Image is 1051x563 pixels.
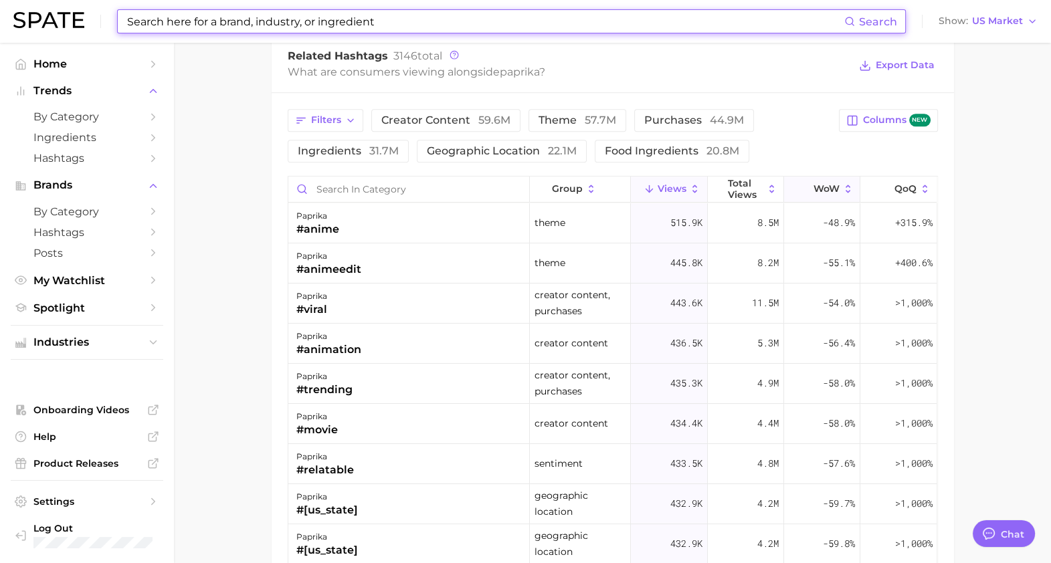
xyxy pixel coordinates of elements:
[11,175,163,195] button: Brands
[288,284,937,324] button: paprika#viralcreator content, purchases443.6k11.5m-54.0%>1,000%
[823,375,855,391] span: -58.0%
[11,106,163,127] a: by Category
[823,255,855,271] span: -55.1%
[894,497,932,510] span: >1,000%
[552,183,583,194] span: group
[33,302,140,314] span: Spotlight
[11,243,163,263] a: Posts
[296,502,358,518] div: #[US_STATE]
[288,109,363,132] button: Filters
[856,56,937,75] button: Export Data
[296,449,354,465] div: paprika
[296,302,327,318] div: #viral
[757,415,779,431] span: 4.4m
[11,201,163,222] a: by Category
[894,376,932,389] span: >1,000%
[535,367,626,399] span: creator content, purchases
[33,58,140,70] span: Home
[894,215,932,231] span: +315.9%
[11,148,163,168] a: Hashtags
[823,335,855,351] span: -56.4%
[894,183,917,194] span: QoQ
[33,226,140,239] span: Hashtags
[860,177,937,203] button: QoQ
[530,177,632,203] button: group
[500,66,539,78] span: paprika
[296,462,354,478] div: #relatable
[11,81,163,101] button: Trends
[288,484,937,524] button: paprika#[US_STATE]geographic location432.9k4.2m-59.7%>1,000%
[11,491,163,512] a: Settings
[757,215,779,231] span: 8.5m
[33,247,140,259] span: Posts
[823,455,855,471] span: -57.6%
[535,215,565,231] span: theme
[670,536,702,552] span: 432.9k
[939,17,968,25] span: Show
[33,152,140,164] span: Hashtags
[33,179,140,191] span: Brands
[33,495,140,508] span: Settings
[823,415,855,431] span: -58.0%
[535,455,583,471] span: sentiment
[710,114,744,126] span: 44.9m
[859,15,897,28] span: Search
[535,335,608,351] span: creator content
[539,115,616,126] span: theme
[757,375,779,391] span: 4.9m
[823,536,855,552] span: -59.8%
[126,10,844,33] input: Search here for a brand, industry, or ingredient
[11,270,163,291] a: My Watchlist
[33,404,140,416] span: Onboarding Videos
[670,255,702,271] span: 445.8k
[670,215,702,231] span: 515.9k
[288,404,937,444] button: paprika#moviecreator content434.4k4.4m-58.0%>1,000%
[894,296,932,309] span: >1,000%
[311,114,341,126] span: Filters
[11,453,163,473] a: Product Releases
[369,144,399,157] span: 31.7m
[535,287,626,319] span: creator content, purchases
[288,243,937,284] button: paprika#animeedittheme445.8k8.2m-55.1%+400.6%
[33,85,140,97] span: Trends
[670,415,702,431] span: 434.4k
[757,255,779,271] span: 8.2m
[894,255,932,271] span: +400.6%
[909,114,931,126] span: new
[33,431,140,443] span: Help
[296,529,358,545] div: paprika
[894,417,932,429] span: >1,000%
[894,537,932,550] span: >1,000%
[296,542,358,558] div: #[US_STATE]
[11,298,163,318] a: Spotlight
[33,336,140,348] span: Industries
[784,177,860,203] button: WoW
[296,208,339,224] div: paprika
[658,183,686,194] span: Views
[535,415,608,431] span: creator content
[11,332,163,352] button: Industries
[708,177,784,203] button: Total Views
[296,328,361,344] div: paprika
[757,495,779,512] span: 4.2m
[876,60,935,71] span: Export Data
[288,203,937,243] button: paprika#animetheme515.9k8.5m-48.9%+315.9%
[535,487,626,520] span: geographic location
[381,115,510,126] span: creator content
[296,261,361,277] div: #animeedit
[670,455,702,471] span: 433.5k
[296,382,353,398] div: #trending
[288,177,529,202] input: Search in category
[11,53,163,74] a: Home
[823,295,855,311] span: -54.0%
[393,49,417,62] span: 3146
[585,114,616,126] span: 57.7m
[894,457,932,469] span: >1,000%
[33,274,140,287] span: My Watchlist
[839,109,937,132] button: Columnsnew
[548,144,577,157] span: 22.1m
[33,205,140,218] span: by Category
[288,444,937,484] button: paprika#relatablesentiment433.5k4.8m-57.6%>1,000%
[894,336,932,349] span: >1,000%
[296,409,338,425] div: paprika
